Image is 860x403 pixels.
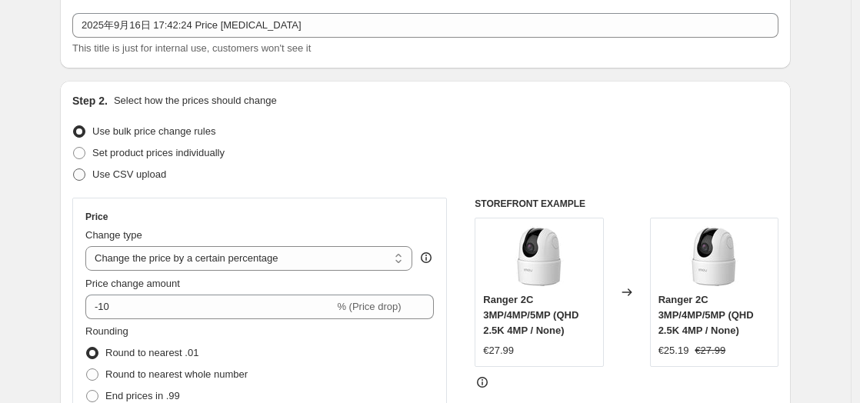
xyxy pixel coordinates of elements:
[418,250,434,265] div: help
[92,147,225,158] span: Set product prices individually
[105,368,248,380] span: Round to nearest whole number
[105,390,180,401] span: End prices in .99
[475,198,778,210] h6: STOREFRONT EXAMPLE
[85,211,108,223] h3: Price
[85,325,128,337] span: Rounding
[85,229,142,241] span: Change type
[658,294,754,336] span: Ranger 2C 3MP/4MP/5MP (QHD 2.5K 4MP / None)
[72,13,778,38] input: 30% off holiday sale
[114,93,277,108] p: Select how the prices should change
[483,345,514,356] span: €27.99
[72,93,108,108] h2: Step 2.
[92,125,215,137] span: Use bulk price change rules
[683,226,745,288] img: ranger-2c-3mp4mp5mp-217849_80x.jpg
[508,226,570,288] img: ranger-2c-3mp4mp5mp-217849_80x.jpg
[695,345,725,356] span: €27.99
[92,168,166,180] span: Use CSV upload
[105,347,198,358] span: Round to nearest .01
[85,295,334,319] input: -15
[72,42,311,54] span: This title is just for internal use, customers won't see it
[337,301,401,312] span: % (Price drop)
[658,345,689,356] span: €25.19
[483,294,578,336] span: Ranger 2C 3MP/4MP/5MP (QHD 2.5K 4MP / None)
[85,278,180,289] span: Price change amount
